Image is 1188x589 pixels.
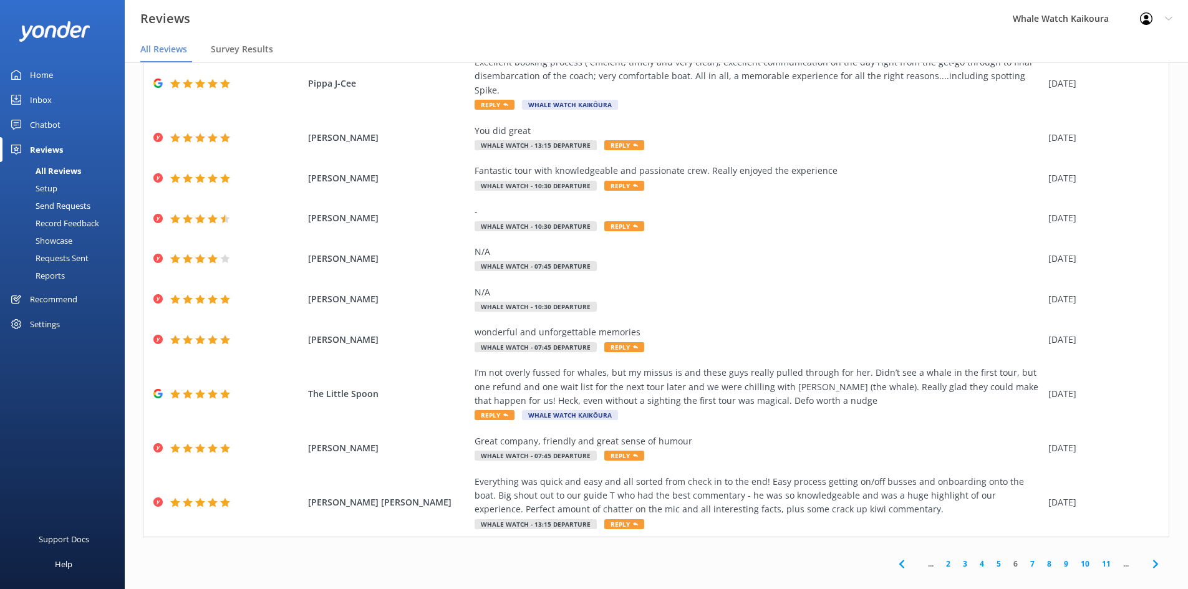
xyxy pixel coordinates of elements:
[522,100,618,110] span: Whale Watch Kaikōura
[1048,333,1153,347] div: [DATE]
[1024,558,1041,570] a: 7
[1048,77,1153,90] div: [DATE]
[522,410,618,420] span: Whale Watch Kaikōura
[922,558,940,570] span: ...
[7,214,125,232] a: Record Feedback
[308,252,469,266] span: [PERSON_NAME]
[308,131,469,145] span: [PERSON_NAME]
[1075,558,1096,570] a: 10
[55,552,72,577] div: Help
[475,164,1042,178] div: Fantastic tour with knowledgeable and passionate crew. Really enjoyed the experience
[1048,441,1153,455] div: [DATE]
[1048,171,1153,185] div: [DATE]
[7,232,72,249] div: Showcase
[1048,387,1153,401] div: [DATE]
[39,527,89,552] div: Support Docs
[308,292,469,306] span: [PERSON_NAME]
[475,325,1042,339] div: wonderful and unforgettable memories
[475,342,597,352] span: Whale Watch - 07:45 departure
[30,87,52,112] div: Inbox
[140,43,187,55] span: All Reviews
[7,162,81,180] div: All Reviews
[604,181,644,191] span: Reply
[7,267,65,284] div: Reports
[7,180,125,197] a: Setup
[30,112,60,137] div: Chatbot
[604,221,644,231] span: Reply
[308,496,469,509] span: [PERSON_NAME] [PERSON_NAME]
[140,9,190,29] h3: Reviews
[1007,558,1024,570] a: 6
[604,519,644,529] span: Reply
[475,366,1042,408] div: I’m not overly fussed for whales, but my missus is and these guys really pulled through for her. ...
[475,451,597,461] span: Whale Watch - 07:45 departure
[7,267,125,284] a: Reports
[475,55,1042,97] div: Excellent booking process ( efficient, timely and very clear); excellent communication on the day...
[1048,292,1153,306] div: [DATE]
[7,214,99,232] div: Record Feedback
[1048,252,1153,266] div: [DATE]
[19,21,90,42] img: yonder-white-logo.png
[7,232,125,249] a: Showcase
[475,302,597,312] span: Whale Watch - 10:30 departure
[475,475,1042,517] div: Everything was quick and easy and all sorted from check in to the end! Easy process getting on/of...
[308,387,469,401] span: The Little Spoon
[7,197,90,214] div: Send Requests
[475,519,597,529] span: Whale Watch - 13:15 departure
[7,197,125,214] a: Send Requests
[1048,211,1153,225] div: [DATE]
[475,261,597,271] span: Whale Watch - 07:45 departure
[7,249,125,267] a: Requests Sent
[604,451,644,461] span: Reply
[308,77,469,90] span: Pippa J-Cee
[957,558,973,570] a: 3
[604,342,644,352] span: Reply
[30,287,77,312] div: Recommend
[7,249,89,267] div: Requests Sent
[475,410,514,420] span: Reply
[1058,558,1075,570] a: 9
[475,181,597,191] span: Whale Watch - 10:30 departure
[1117,558,1135,570] span: ...
[30,312,60,337] div: Settings
[30,137,63,162] div: Reviews
[475,245,1042,259] div: N/A
[308,441,469,455] span: [PERSON_NAME]
[475,285,1042,299] div: N/A
[990,558,1007,570] a: 5
[308,333,469,347] span: [PERSON_NAME]
[1041,558,1058,570] a: 8
[940,558,957,570] a: 2
[475,124,1042,138] div: You did great
[475,434,1042,448] div: Great company, friendly and great sense of humour
[7,162,125,180] a: All Reviews
[475,204,1042,218] div: -
[1048,131,1153,145] div: [DATE]
[475,221,597,231] span: Whale Watch - 10:30 departure
[308,211,469,225] span: [PERSON_NAME]
[7,180,57,197] div: Setup
[475,100,514,110] span: Reply
[973,558,990,570] a: 4
[30,62,53,87] div: Home
[308,171,469,185] span: [PERSON_NAME]
[211,43,273,55] span: Survey Results
[1048,496,1153,509] div: [DATE]
[1096,558,1117,570] a: 11
[475,140,597,150] span: Whale Watch - 13:15 departure
[604,140,644,150] span: Reply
